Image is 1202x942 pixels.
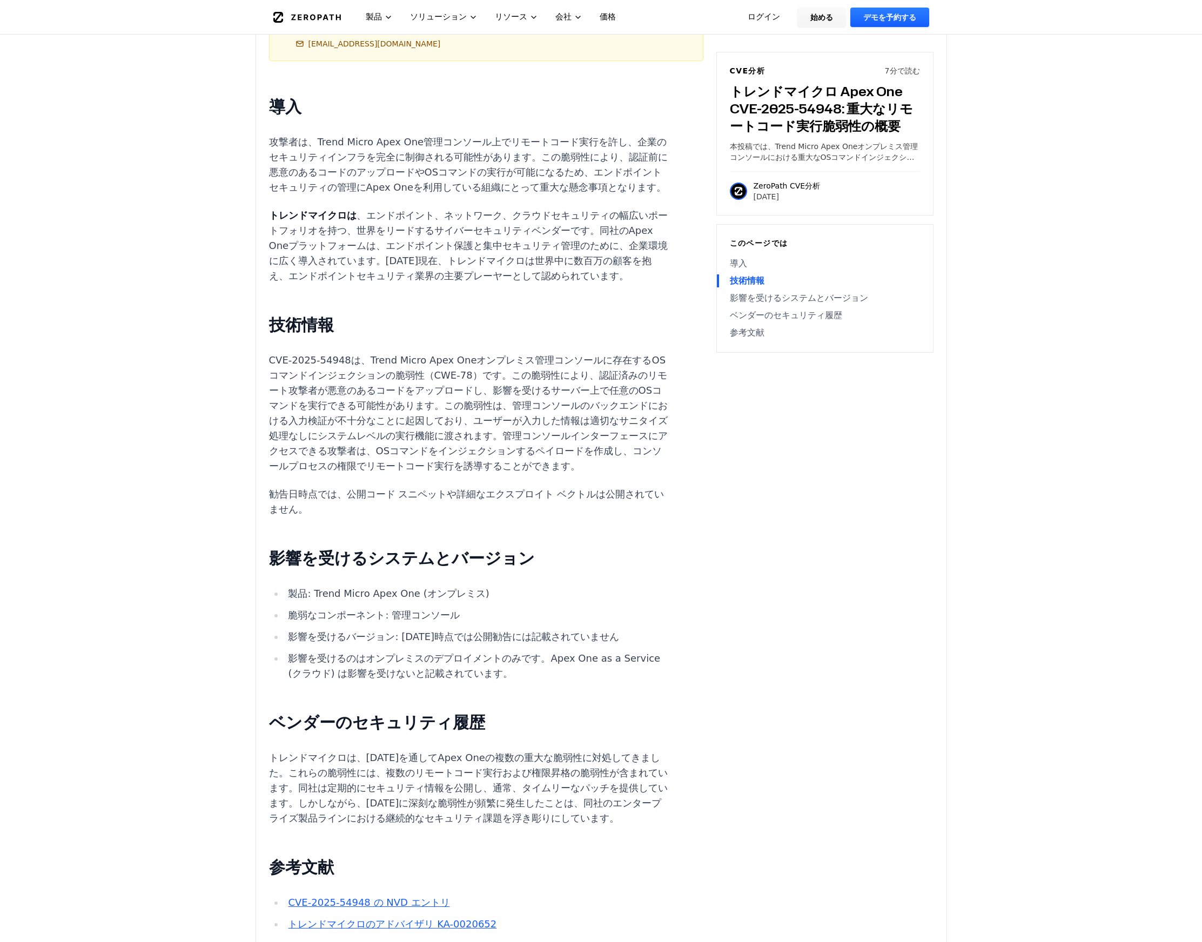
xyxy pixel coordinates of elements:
[600,12,616,22] font: 価格
[288,631,619,642] font: 影響を受けるバージョン: [DATE]時点では公開勧告には記載されていません
[730,310,842,320] font: ベンダーのセキュリティ履歴
[288,652,660,679] font: 影響を受けるのはオンプレミスのデプロイメントのみです。Apex One as a Service (クラウド) は影響を受けないと記載されています。
[410,12,467,22] font: ソリューション
[269,855,334,878] font: 参考文献
[269,488,664,515] font: 勧告日時点では、公開コード スニペットや詳細なエクスプロイト ベクトルは公開されていません。
[269,136,668,193] font: 攻撃者は、Trend Micro Apex One管理コンソール上でリモートコード実行を許し、企業のセキュリティインフラを完全に制御される可能性があります。この脆弱性により、認証前に悪意のあるコ...
[288,918,496,930] a: トレンドマイクロのアドバイザリ KA-0020652
[269,752,668,824] font: トレンドマイクロは、[DATE]を通してApex Oneの複数の重大な脆弱性に対処してきました。これらの脆弱性には、複数のリモートコード実行および権限昇格の脆弱性が含まれています。同社は定期的に...
[730,327,764,338] font: 参考文献
[735,8,793,27] a: ログイン
[730,275,764,286] font: 技術情報
[730,239,788,247] font: このページでは
[730,326,920,339] a: 参考文献
[308,39,441,48] font: [EMAIL_ADDRESS][DOMAIN_NAME]
[730,66,765,75] font: CVE分析
[730,183,747,200] img: ZeroPath CVE分析
[730,258,747,268] font: 導入
[288,897,449,908] a: CVE-2025-54948 の NVD エントリ
[269,354,668,472] font: CVE-2025-54948は、Trend Micro Apex Oneオンプレミス管理コンソールに存在するOSコマンドインジェクションの脆弱性（CWE-78）です。この脆弱性により、認証済みの...
[269,210,668,281] font: 、エンドポイント、ネットワーク、クラウドセキュリティの幅広いポートフォリオを持つ、世界をリードするサイバーセキュリティベンダーです。同社のApex Oneプラットフォームは、エンドポイント保護と...
[269,210,357,221] font: トレンドマイクロは
[288,588,489,599] font: 製品: Trend Micro Apex One (オンプレミス)
[885,66,890,75] font: 7
[850,8,929,27] a: デモを予約する
[810,13,833,22] font: 始める
[296,38,441,49] a: [EMAIL_ADDRESS][DOMAIN_NAME]
[797,8,846,27] a: 始める
[730,274,920,287] a: 技術情報
[863,13,916,22] font: デモを予約する
[366,12,382,22] font: 製品
[748,12,780,22] font: ログイン
[269,710,485,734] font: ベンダーのセキュリティ履歴
[890,66,920,75] font: 分で読む
[730,142,919,216] font: 本投稿では、Trend Micro Apex Oneオンプレミス管理コンソールにおける重大なOSコマンドインジェクション脆弱性（CVE-2025-54948）の概要を説明します。この脆弱性により...
[730,293,868,303] font: 影響を受けるシステムとバージョン
[730,292,920,305] a: 影響を受けるシステムとバージョン
[269,546,535,569] font: 影響を受けるシステムとバージョン
[269,95,301,118] font: 導入
[730,82,913,135] font: トレンドマイクロ Apex One CVE-2025-54948: 重大なリモートコード実行脆弱性の概要
[730,309,920,322] a: ベンダーのセキュリティ履歴
[754,192,779,201] font: [DATE]
[730,257,920,270] a: 導入
[495,12,527,22] font: リソース
[288,609,460,621] font: 脆弱なコンポーネント: 管理コンソール
[754,181,821,190] font: ZeroPath CVE分析
[269,313,334,336] font: 技術情報
[555,12,572,22] font: 会社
